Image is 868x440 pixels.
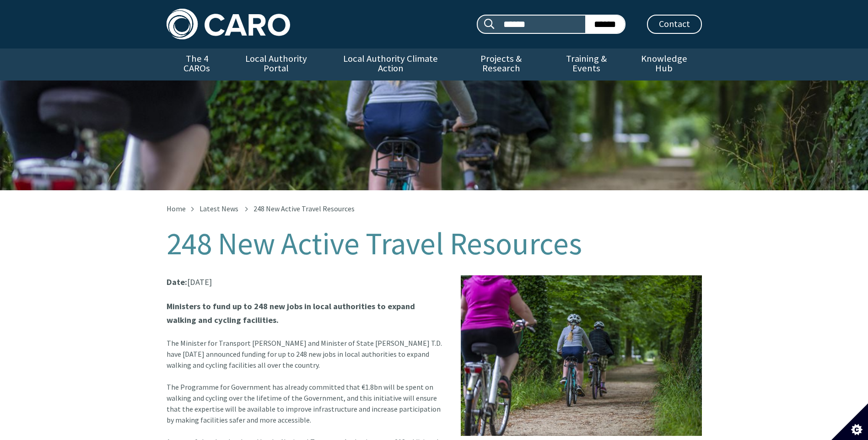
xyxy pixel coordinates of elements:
a: Training & Events [546,48,626,80]
a: The 4 CAROs [167,48,227,80]
a: Knowledge Hub [626,48,701,80]
a: Latest News [199,204,238,213]
h1: 248 New Active Travel Resources [167,227,702,261]
img: Cycling [461,275,702,436]
a: Local Authority Portal [227,48,325,80]
a: Contact [647,15,702,34]
a: Projects & Research [456,48,546,80]
p: [DATE] [167,275,702,289]
span: 248 New Active Travel Resources [253,204,355,213]
strong: Ministers to fund up to 248 new jobs in local authorities to expand walking and cycling facilities. [167,301,415,325]
button: Set cookie preferences [831,403,868,440]
strong: Date: [167,277,187,287]
a: Local Authority Climate Action [325,48,456,80]
a: Home [167,204,186,213]
img: Caro logo [167,9,290,39]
